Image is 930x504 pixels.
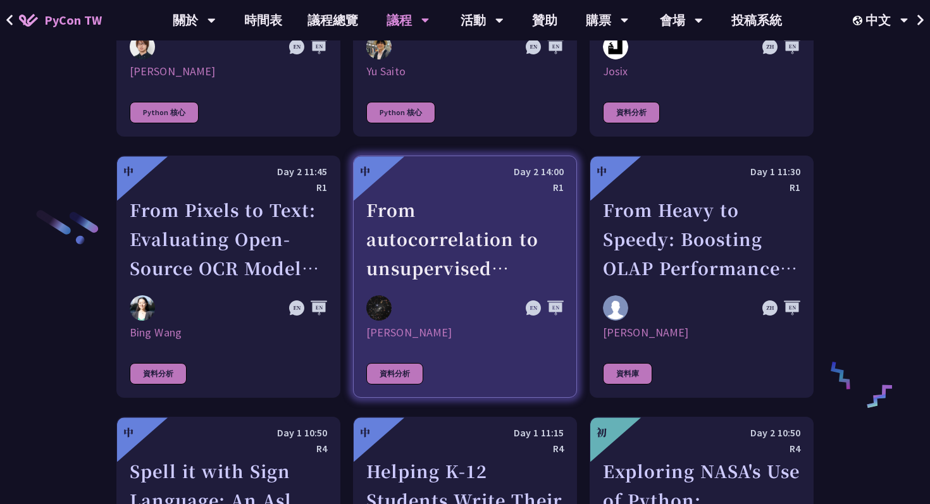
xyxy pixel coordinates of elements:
[603,102,660,123] div: 資料分析
[6,4,115,36] a: PyCon TW
[603,295,628,321] img: Wei Jun Cheng
[44,11,102,30] span: PyCon TW
[130,164,327,180] div: Day 2 11:45
[116,156,340,398] a: 中 Day 2 11:45 R1 From Pixels to Text: Evaluating Open-Source OCR Models on Japanese Medical Docum...
[597,425,607,440] div: 初
[130,64,327,79] div: [PERSON_NAME]
[130,180,327,195] div: R1
[603,325,800,340] div: [PERSON_NAME]
[360,164,370,179] div: 中
[19,14,38,27] img: Home icon of PyCon TW 2025
[366,295,392,321] img: David Mikolas
[123,425,133,440] div: 中
[603,180,800,195] div: R1
[366,64,564,79] div: Yu Saito
[366,102,435,123] div: Python 核心
[353,156,577,398] a: 中 Day 2 14:00 R1 From autocorrelation to unsupervised learning; searching for aperiodic tilings (...
[366,363,423,384] div: 資料分析
[130,34,155,59] img: Yuichiro Tachibana
[366,195,564,283] div: From autocorrelation to unsupervised learning; searching for aperiodic tilings (quasicrystals) in...
[603,195,800,283] div: From Heavy to Speedy: Boosting OLAP Performance with Spark Variant Shredding
[130,295,155,321] img: Bing Wang
[853,16,865,25] img: Locale Icon
[130,325,327,340] div: Bing Wang
[130,363,187,384] div: 資料分析
[366,441,564,457] div: R4
[366,164,564,180] div: Day 2 14:00
[130,441,327,457] div: R4
[597,164,607,179] div: 中
[366,180,564,195] div: R1
[130,102,199,123] div: Python 核心
[366,425,564,441] div: Day 1 11:15
[130,195,327,283] div: From Pixels to Text: Evaluating Open-Source OCR Models on Japanese Medical Documents
[603,164,800,180] div: Day 1 11:30
[603,425,800,441] div: Day 2 10:50
[603,363,652,384] div: 資料庫
[603,34,628,59] img: Josix
[366,34,392,59] img: Yu Saito
[366,325,564,340] div: [PERSON_NAME]
[590,156,814,398] a: 中 Day 1 11:30 R1 From Heavy to Speedy: Boosting OLAP Performance with Spark Variant Shredding Wei...
[603,64,800,79] div: Josix
[360,425,370,440] div: 中
[123,164,133,179] div: 中
[130,425,327,441] div: Day 1 10:50
[603,441,800,457] div: R4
